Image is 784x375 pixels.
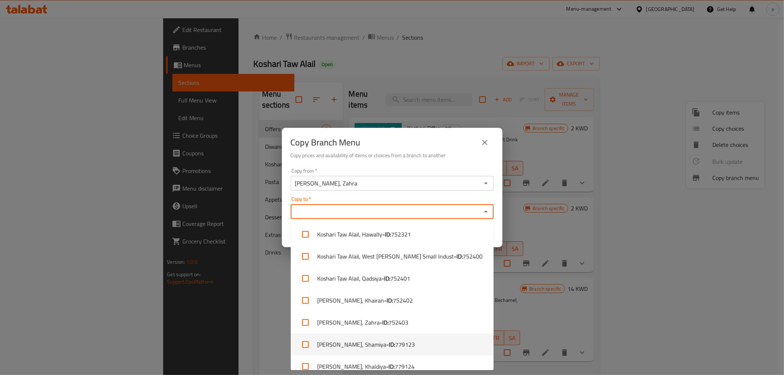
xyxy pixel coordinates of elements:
li: [PERSON_NAME], Zahra [291,311,494,333]
b: - ID: [382,274,390,283]
span: 779124 [395,362,415,371]
span: 779123 [395,340,415,349]
b: - ID: [380,318,389,327]
button: Close [481,206,491,217]
span: 752401 [390,274,410,283]
span: 752321 [391,230,411,239]
span: 752402 [393,296,413,305]
h2: Copy Branch Menu [291,137,361,148]
button: Open [481,178,491,188]
button: close [476,134,494,151]
span: 752400 [463,252,483,261]
b: - ID: [384,296,393,305]
b: - ID: [382,230,391,239]
li: Koshari Taw Alail, Qadsiya [291,267,494,289]
b: - ID: [386,362,395,371]
li: Koshari Taw Alail, Hawally [291,223,494,245]
li: Koshari Taw Alail, West [PERSON_NAME] Small Indust [291,245,494,267]
h6: Copy prices and availability of items or choices from a branch to another [291,151,494,159]
b: - ID: [386,340,395,349]
b: - ID: [454,252,463,261]
span: 752403 [389,318,408,327]
li: [PERSON_NAME], Shamiya [291,333,494,356]
li: [PERSON_NAME], Khairan [291,289,494,311]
